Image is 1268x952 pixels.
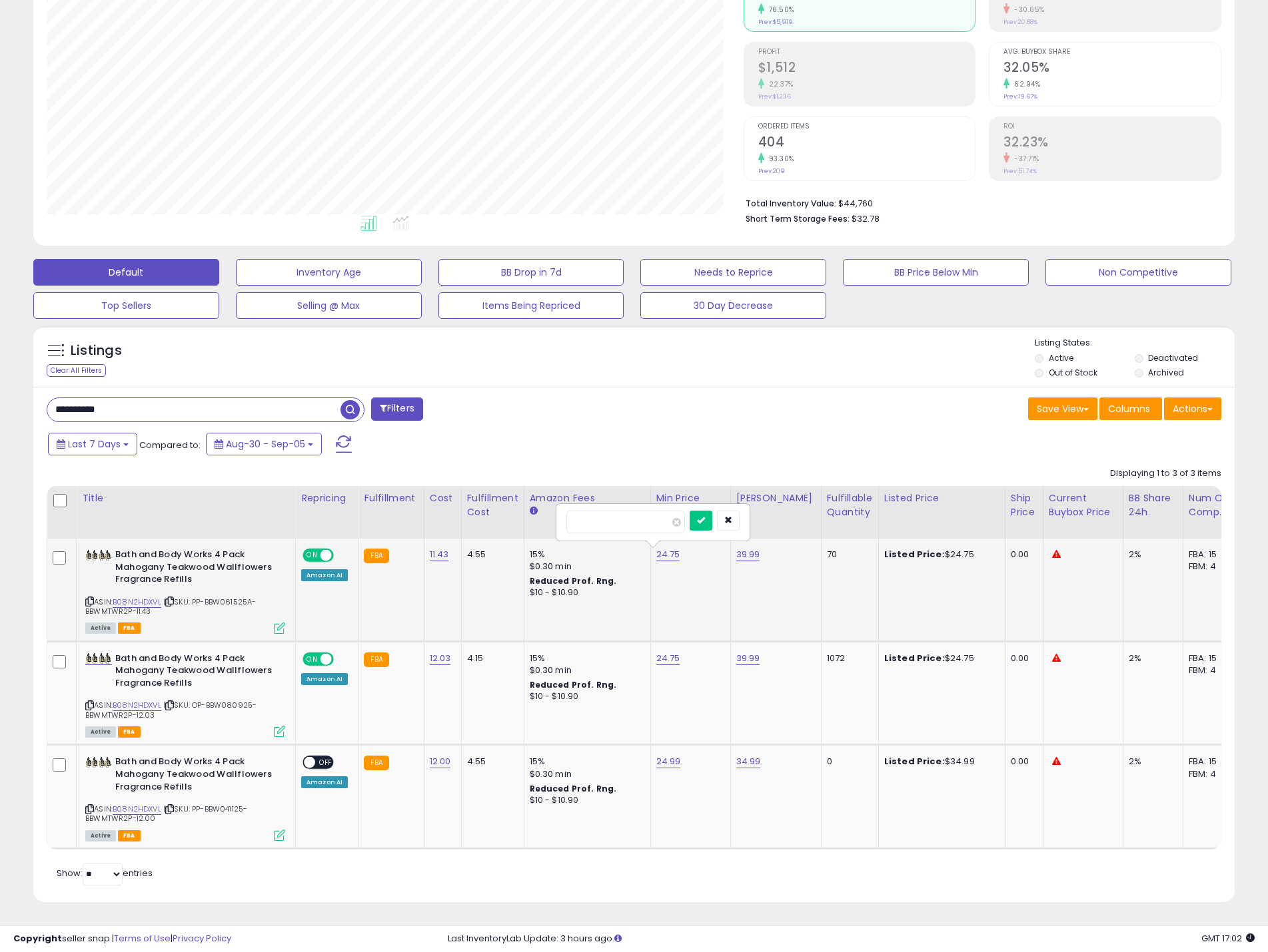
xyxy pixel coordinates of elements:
b: Short Term Storage Fees: [746,213,850,224]
div: 0 [827,756,868,768]
div: Amazon AI [301,569,348,581]
div: seller snap | | [13,933,231,945]
div: 15% [530,756,640,768]
span: OFF [332,653,353,664]
div: ASIN: [85,549,285,632]
div: $0.30 min [530,561,640,573]
button: Needs to Reprice [640,259,826,286]
button: Actions [1164,397,1221,420]
span: Last 7 Days [68,437,121,451]
h2: $1,512 [758,60,975,78]
div: [PERSON_NAME] [736,491,816,505]
div: Cost [430,491,456,505]
div: $24.75 [884,549,995,561]
span: ON [304,550,320,561]
div: 0.00 [1011,652,1033,664]
b: Listed Price: [884,652,945,664]
div: Last InventoryLab Update: 3 hours ago. [448,933,1255,945]
span: All listings currently available for purchase on Amazon [85,622,116,634]
span: Ordered Items [758,123,975,130]
label: Active [1049,352,1073,363]
small: 76.50% [764,5,794,15]
div: ASIN: [85,756,285,839]
label: Deactivated [1148,352,1198,363]
label: Archived [1148,367,1184,378]
div: Current Buybox Price [1049,491,1117,519]
span: | SKU: PP-BBW061525A-BBWMTWR2P-11.43 [85,596,256,616]
span: FBA [118,622,141,634]
div: Displaying 1 to 3 of 3 items [1110,467,1221,480]
span: Aug-30 - Sep-05 [226,437,305,451]
small: Prev: 209 [758,167,785,175]
div: 2% [1129,652,1173,664]
div: $0.30 min [530,768,640,780]
div: 4.55 [467,756,514,768]
small: FBA [364,756,388,770]
button: Filters [371,397,423,421]
span: Avg. Buybox Share [1003,49,1221,56]
small: Prev: $5,919 [758,18,793,26]
div: FBA: 15 [1189,756,1233,768]
button: Columns [1099,397,1162,420]
button: Save View [1028,397,1097,420]
small: Prev: 20.88% [1003,18,1037,26]
a: 24.99 [656,755,681,768]
a: Terms of Use [114,932,171,945]
div: Num of Comp. [1189,491,1237,519]
span: 2025-09-13 17:02 GMT [1201,932,1255,945]
small: 62.94% [1009,79,1040,89]
div: Repricing [301,491,352,505]
a: 34.99 [736,755,761,768]
div: ASIN: [85,652,285,736]
span: FBA [118,726,141,738]
button: Last 7 Days [48,433,137,455]
div: 2% [1129,756,1173,768]
div: Amazon AI [301,776,348,788]
div: FBM: 4 [1189,561,1233,573]
b: Reduced Prof. Rng. [530,783,617,794]
button: Non Competitive [1045,259,1231,286]
small: 93.30% [764,154,794,164]
a: 24.75 [656,652,680,665]
a: Privacy Policy [173,932,231,945]
span: FBA [118,830,141,841]
span: Profit [758,49,975,56]
div: FBM: 4 [1189,768,1233,780]
div: $10 - $10.90 [530,795,640,806]
div: FBA: 15 [1189,652,1233,664]
span: | SKU: OP-BBW080925-BBWMTWR2P-12.03 [85,700,257,720]
small: Amazon Fees. [530,505,538,517]
a: B08N2HDXVL [113,804,161,815]
label: Out of Stock [1049,367,1097,378]
a: 24.75 [656,548,680,561]
span: OFF [332,550,353,561]
div: Fulfillable Quantity [827,491,873,519]
span: Compared to: [139,439,201,451]
button: 30 Day Decrease [640,292,826,319]
h5: Listings [71,342,122,360]
div: Fulfillment [364,491,418,505]
div: 2% [1129,549,1173,561]
div: Ship Price [1011,491,1037,519]
div: $10 - $10.90 [530,691,640,702]
button: Inventory Age [236,259,422,286]
p: Listing States: [1035,337,1235,350]
button: Default [33,259,219,286]
small: FBA [364,549,388,563]
div: $34.99 [884,756,995,768]
span: All listings currently available for purchase on Amazon [85,726,116,738]
b: Reduced Prof. Rng. [530,575,617,587]
div: $24.75 [884,652,995,664]
div: Listed Price [884,491,999,505]
span: Show: entries [57,867,153,879]
img: 41A6a2VB8IL._SL40_.jpg [85,756,112,768]
button: BB Drop in 7d [438,259,624,286]
b: Bath and Body Works 4 Pack Mahogany Teakwood Wallflowers Fragrance Refills [115,549,277,589]
button: BB Price Below Min [843,259,1029,286]
img: 41A6a2VB8IL._SL40_.jpg [85,549,112,561]
div: Title [82,491,290,505]
strong: Copyright [13,932,62,945]
h2: 404 [758,134,975,152]
a: 39.99 [736,548,760,561]
b: Listed Price: [884,548,945,561]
